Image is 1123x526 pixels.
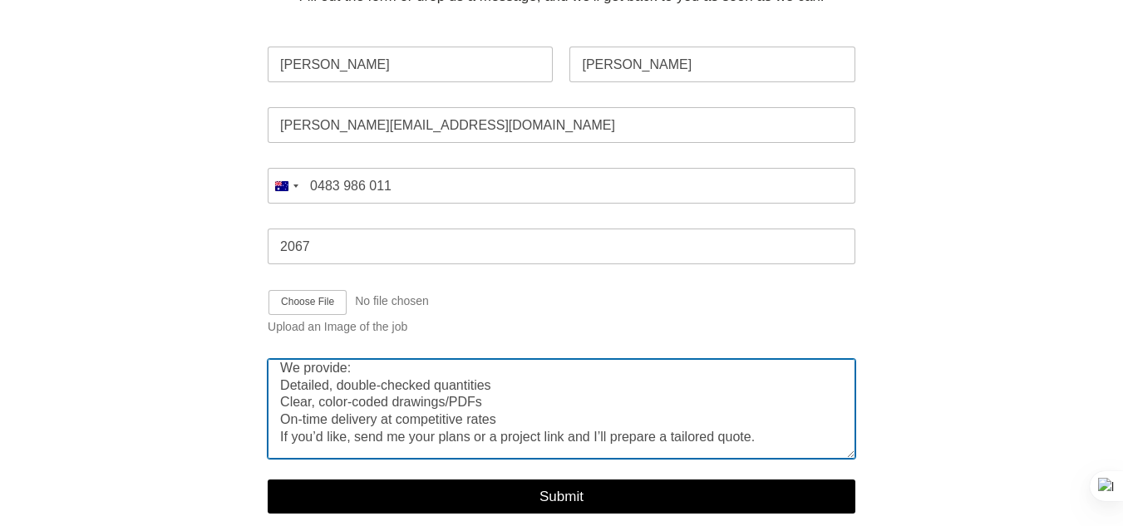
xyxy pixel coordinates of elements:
button: Selected country [268,168,304,204]
input: Mobile [268,168,855,204]
input: Last Name [569,47,855,82]
button: Submit [268,479,855,514]
div: Upload an Image of the job [268,320,855,334]
input: Post Code: E.g 2000 [268,229,855,264]
input: First Name [268,47,553,82]
input: Email [268,107,855,143]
